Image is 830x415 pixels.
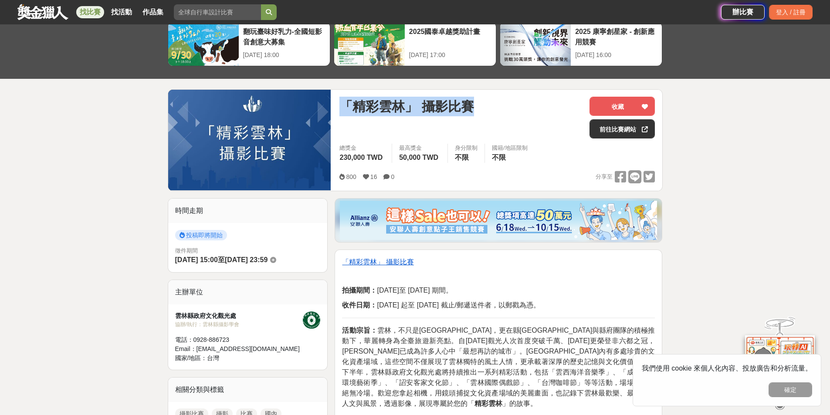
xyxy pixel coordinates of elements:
[342,287,377,294] strong: 拍攝期間：
[391,173,394,180] span: 0
[589,97,655,116] button: 收藏
[342,301,377,309] strong: 收件日期：
[409,27,491,46] div: 2025國泰卓越獎助計畫
[339,154,383,161] span: 230,000 TWD
[492,154,506,161] span: 不限
[589,119,655,138] a: 前往比賽網站
[492,144,528,152] div: 國籍/地區限制
[225,256,268,263] span: [DATE] 23:59
[745,335,815,393] img: d2146d9a-e6f6-4337-9592-8cefde37ba6b.png
[340,201,657,240] img: dcc59076-91c0-4acb-9c6b-a1d413182f46.png
[168,199,328,223] div: 時間走期
[76,6,104,18] a: 找比賽
[455,154,469,161] span: 不限
[342,287,453,294] span: [DATE]至 [DATE] 期間。
[175,256,218,263] span: [DATE] 15:00
[207,354,219,361] span: 台灣
[342,301,540,309] span: [DATE] 起至 [DATE] 截止/郵遞送件者，以郵戳為憑。
[769,382,812,397] button: 確定
[596,170,613,183] span: 分享至
[334,22,496,66] a: 2025國泰卓越獎助計畫[DATE] 17:00
[399,154,438,161] span: 50,000 TWD
[721,5,765,20] a: 辦比賽
[175,230,227,240] span: 投稿即將開始
[243,27,325,46] div: 翻玩臺味好乳力-全國短影音創意大募集
[175,354,207,361] span: 國家/地區：
[175,321,303,328] div: 協辦/執行： 雲林縣攝影學會
[108,6,136,18] a: 找活動
[339,97,474,116] span: 「精彩雲林」 攝影比賽
[642,364,812,372] span: 我們使用 cookie 來個人化內容、投放廣告和分析流量。
[168,280,328,304] div: 主辦單位
[218,256,225,263] span: 至
[175,311,303,321] div: 雲林縣政府文化觀光處
[175,344,303,354] div: Email： [EMAIL_ADDRESS][DOMAIN_NAME]
[409,51,491,60] div: [DATE] 17:00
[339,144,385,152] span: 總獎金
[500,22,662,66] a: 2025 康寧創星家 - 創新應用競賽[DATE] 16:00
[342,327,655,407] span: 雲林，不只是[GEOGRAPHIC_DATA]，更在縣[GEOGRAPHIC_DATA]與縣府團隊的積極推動下，華麗轉身為全臺旅遊新亮點。自[DATE]觀光人次首度突破千萬、[DATE]更榮登非...
[342,258,413,266] u: 「精彩雲林」 攝影比賽
[168,22,330,66] a: 翻玩臺味好乳力-全國短影音創意大募集[DATE] 18:00
[370,173,377,180] span: 16
[139,6,167,18] a: 作品集
[399,144,440,152] span: 最高獎金
[174,4,261,20] input: 全球自行車設計比賽
[243,51,325,60] div: [DATE] 18:00
[175,247,198,254] span: 徵件期間
[575,27,657,46] div: 2025 康寧創星家 - 創新應用競賽
[168,378,328,402] div: 相關分類與標籤
[769,5,813,20] div: 登入 / 註冊
[455,144,478,152] div: 身分限制
[342,327,377,334] strong: 活動宗旨：
[168,90,331,190] img: Cover Image
[175,335,303,344] div: 電話： 0928-886723
[575,51,657,60] div: [DATE] 16:00
[474,400,502,407] strong: 精彩雲林
[346,173,356,180] span: 800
